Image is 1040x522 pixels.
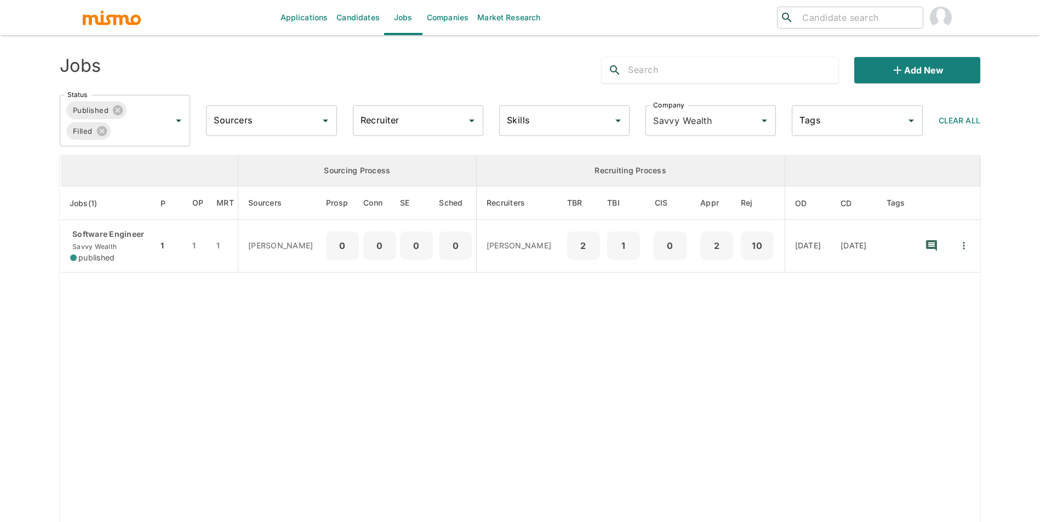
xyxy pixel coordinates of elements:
button: Open [904,113,919,128]
p: [PERSON_NAME] [487,240,556,251]
h4: Jobs [60,55,101,77]
th: Onboarding Date [785,186,832,220]
button: Add new [854,57,980,83]
th: Recruiting Process [476,155,785,186]
th: Prospects [326,186,363,220]
span: P [161,197,180,210]
span: Clear All [939,116,980,125]
button: Quick Actions [952,234,976,258]
p: 0 [658,238,682,253]
img: Maria Lujan Ciommo [930,7,952,29]
input: Search [628,61,838,79]
th: To Be Reviewed [564,186,604,220]
button: Open [464,113,479,128]
th: Connections [363,186,398,220]
th: Sourcers [238,186,326,220]
th: To Be Interviewed [604,186,644,220]
p: 2 [705,238,729,253]
p: 0 [443,238,467,253]
td: [DATE] [785,220,832,273]
td: [DATE] [832,220,877,273]
label: Status [67,90,87,99]
p: 0 [330,238,355,253]
button: Open [171,113,186,128]
img: logo [82,9,142,26]
span: Jobs(1) [70,197,112,210]
th: Sourcing Process [238,155,477,186]
button: Open [610,113,626,128]
span: Published [66,104,115,117]
td: 1 [158,220,184,273]
div: Published [66,101,127,119]
input: Candidate search [798,10,918,25]
span: CD [841,197,866,210]
th: Open Positions [184,186,214,220]
th: Priority [158,186,184,220]
p: 2 [572,238,596,253]
button: search [602,57,628,83]
p: 0 [368,238,392,253]
p: [PERSON_NAME] [248,240,317,251]
label: Company [653,100,684,110]
th: Recruiters [476,186,564,220]
th: Tags [878,186,916,220]
div: Filled [66,122,111,140]
span: Filled [66,125,99,138]
th: Market Research Total [214,186,238,220]
button: recent-notes [918,232,945,259]
p: 0 [404,238,428,253]
th: Sent Emails [398,186,437,220]
th: Sched [437,186,476,220]
button: Open [757,113,772,128]
th: Client Interview Scheduled [645,186,698,220]
td: 1 [184,220,214,273]
p: Software Engineer [70,229,149,240]
th: Rejected [738,186,785,220]
button: Open [318,113,333,128]
th: Created At [832,186,877,220]
p: 1 [612,238,636,253]
span: OD [795,197,821,210]
p: 10 [745,238,769,253]
span: published [78,252,115,263]
td: 1 [214,220,238,273]
th: Approved [698,186,738,220]
span: Savvy Wealth [70,242,117,251]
